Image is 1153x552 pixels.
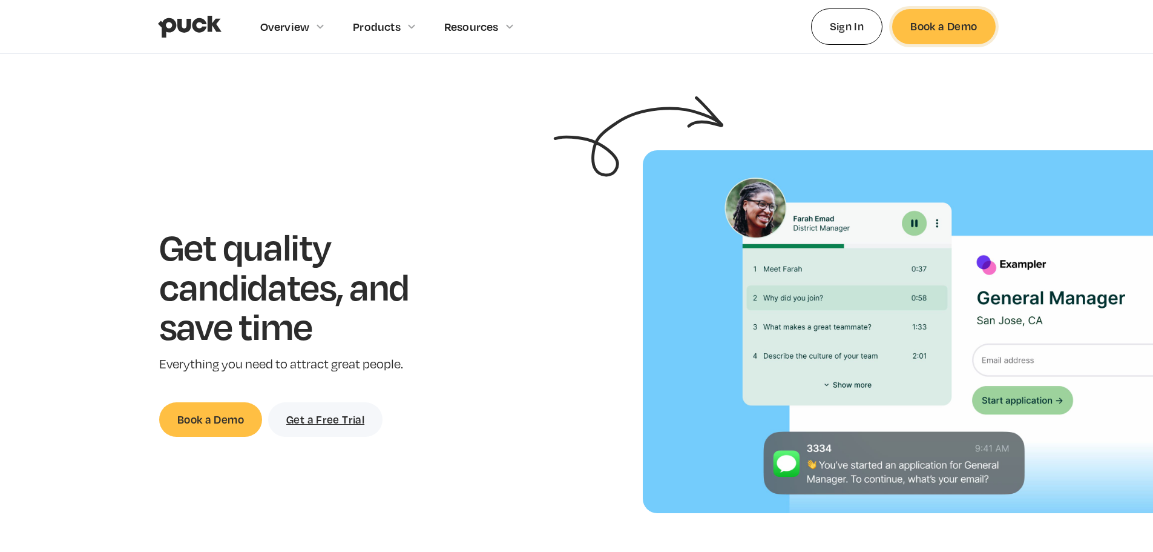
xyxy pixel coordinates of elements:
a: Book a Demo [159,402,262,437]
a: Sign In [811,8,883,44]
p: Everything you need to attract great people. [159,356,447,373]
h1: Get quality candidates, and save time [159,227,447,346]
div: Products [353,20,401,33]
a: Get a Free Trial [268,402,383,437]
a: Book a Demo [892,9,995,44]
div: Overview [260,20,310,33]
div: Resources [444,20,499,33]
